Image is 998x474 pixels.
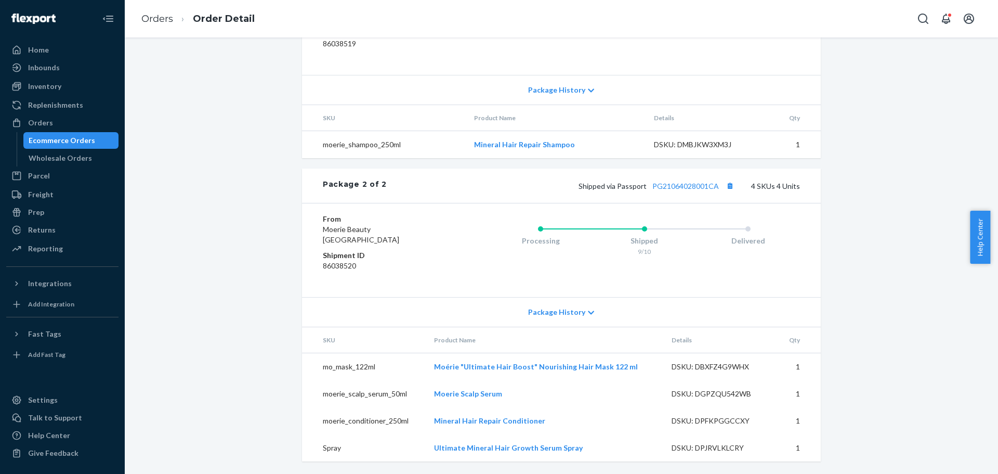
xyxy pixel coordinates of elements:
a: Freight [6,186,119,203]
a: Returns [6,222,119,238]
dt: From [323,214,447,224]
span: Shipped via Passport [579,182,737,190]
div: 9/10 [593,247,697,256]
button: Integrations [6,275,119,292]
div: Help Center [28,430,70,441]
a: Wholesale Orders [23,150,119,166]
a: Home [6,42,119,58]
div: Parcel [28,171,50,181]
div: Settings [28,395,58,405]
a: Settings [6,392,119,408]
button: Open notifications [936,8,956,29]
a: Ultimate Mineral Hair Growth Serum Spray [434,443,583,452]
a: Inbounds [6,59,119,76]
a: Help Center [6,427,119,444]
div: DSKU: DPJRVLKLCRY [672,443,769,453]
th: Qty [759,105,821,131]
div: DSKU: DGPZQU542WB [672,389,769,399]
img: Flexport logo [11,14,56,24]
div: Delivered [696,236,800,246]
span: Moerie Beauty [GEOGRAPHIC_DATA] [323,225,399,244]
div: Shipped [593,236,697,246]
td: Spray [302,434,426,462]
div: Integrations [28,278,72,289]
div: Give Feedback [28,448,78,458]
a: Moérie "Ultimate Hair Boost" Nourishing Hair Mask 122 ml [434,362,638,371]
span: Package History [528,307,585,317]
div: Talk to Support [28,413,82,423]
button: Open account menu [958,8,979,29]
button: Fast Tags [6,326,119,342]
th: Product Name [426,327,663,353]
td: 1 [778,407,821,434]
div: 4 SKUs 4 Units [387,179,800,193]
a: Ecommerce Orders [23,132,119,149]
th: Details [646,105,760,131]
div: Orders [28,118,53,128]
div: Prep [28,207,44,217]
a: PG21064028001CA [652,182,719,190]
div: Reporting [28,244,63,254]
a: Moerie Scalp Serum [434,389,502,398]
a: Orders [6,114,119,131]
dt: Shipment ID [323,250,447,261]
div: DSKU: DMBJKW3XM3J [654,139,752,150]
td: moerie_conditioner_250ml [302,407,426,434]
a: Order Detail [193,13,255,24]
div: Ecommerce Orders [29,135,95,146]
button: Copy tracking number [723,179,737,193]
div: Add Fast Tag [28,350,65,359]
span: Package History [528,85,585,95]
div: Freight [28,189,54,200]
a: Mineral Hair Repair Shampoo [474,140,575,149]
button: Help Center [970,211,990,264]
button: Open Search Box [913,8,934,29]
a: Reporting [6,240,119,257]
td: 1 [778,380,821,407]
th: SKU [302,105,466,131]
dd: 86038519 [323,39,447,49]
div: Add Integration [28,300,74,309]
dd: 86038520 [323,261,447,271]
div: Replenishments [28,100,83,110]
td: moerie_shampoo_250ml [302,131,466,159]
button: Close Navigation [98,8,119,29]
div: Returns [28,225,56,235]
a: Replenishments [6,97,119,113]
td: 1 [759,131,821,159]
div: Inbounds [28,62,60,73]
td: mo_mask_122ml [302,353,426,381]
a: Talk to Support [6,409,119,426]
a: Mineral Hair Repair Conditioner [434,416,545,425]
div: DSKU: DPFKPGGCCXY [672,416,769,426]
td: 1 [778,353,821,381]
th: Product Name [466,105,646,131]
a: Parcel [6,168,119,184]
a: Prep [6,204,119,221]
td: 1 [778,434,821,462]
th: Details [663,327,778,353]
div: Package 2 of 2 [323,179,387,193]
div: Wholesale Orders [29,153,92,163]
th: Qty [778,327,821,353]
a: Add Fast Tag [6,347,119,363]
div: Fast Tags [28,329,61,339]
div: DSKU: DBXFZ4G9WHX [672,362,769,372]
div: Inventory [28,81,61,92]
th: SKU [302,327,426,353]
a: Orders [141,13,173,24]
a: Inventory [6,78,119,95]
td: moerie_scalp_serum_50ml [302,380,426,407]
a: Add Integration [6,296,119,313]
ol: breadcrumbs [133,4,263,34]
div: Home [28,45,49,55]
button: Give Feedback [6,445,119,462]
div: Processing [489,236,593,246]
